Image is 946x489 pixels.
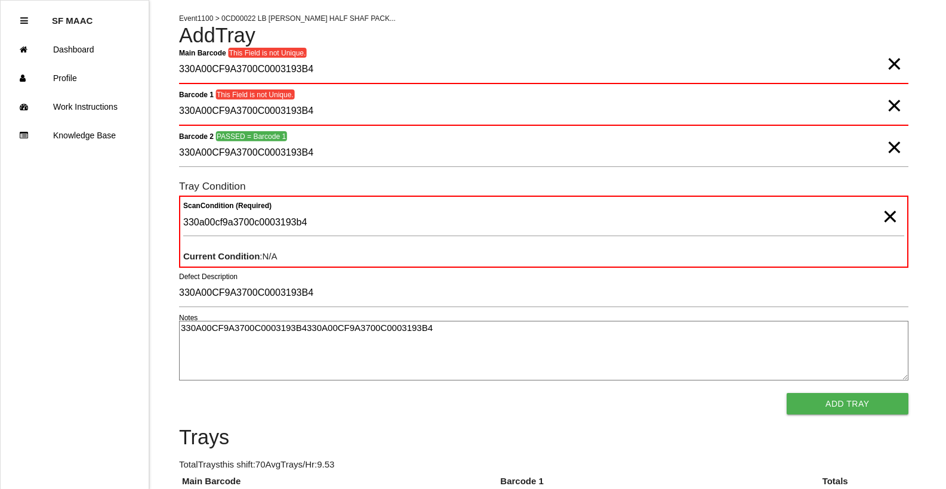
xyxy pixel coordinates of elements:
[886,40,902,64] span: Clear Input
[1,121,149,150] a: Knowledge Base
[1,64,149,92] a: Profile
[179,312,198,323] label: Notes
[179,458,908,472] p: Total Trays this shift: 70 Avg Trays /Hr: 9.53
[20,7,28,35] div: Close
[215,131,286,141] span: PASSED = Barcode 1
[1,92,149,121] a: Work Instructions
[179,132,214,140] b: Barcode 2
[886,123,902,147] span: Clear Input
[179,426,908,449] h4: Trays
[179,271,238,282] label: Defect Description
[183,251,260,261] b: Current Condition
[52,7,93,26] p: SF MAAC
[1,35,149,64] a: Dashboard
[183,251,278,261] span: : N/A
[886,82,902,106] span: Clear Input
[787,393,908,414] button: Add Tray
[179,56,908,84] input: Required
[882,193,898,216] span: Clear Input
[179,181,908,192] h6: Tray Condition
[179,48,226,57] b: Main Barcode
[179,90,214,98] b: Barcode 1
[215,89,294,100] span: This Field is not Unique.
[183,202,272,210] b: Scan Condition (Required)
[228,48,307,58] span: This Field is not Unique.
[179,24,908,47] h4: Add Tray
[179,14,396,23] span: Event 1100 > 0CD00022 LB [PERSON_NAME] HALF SHAF PACK...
